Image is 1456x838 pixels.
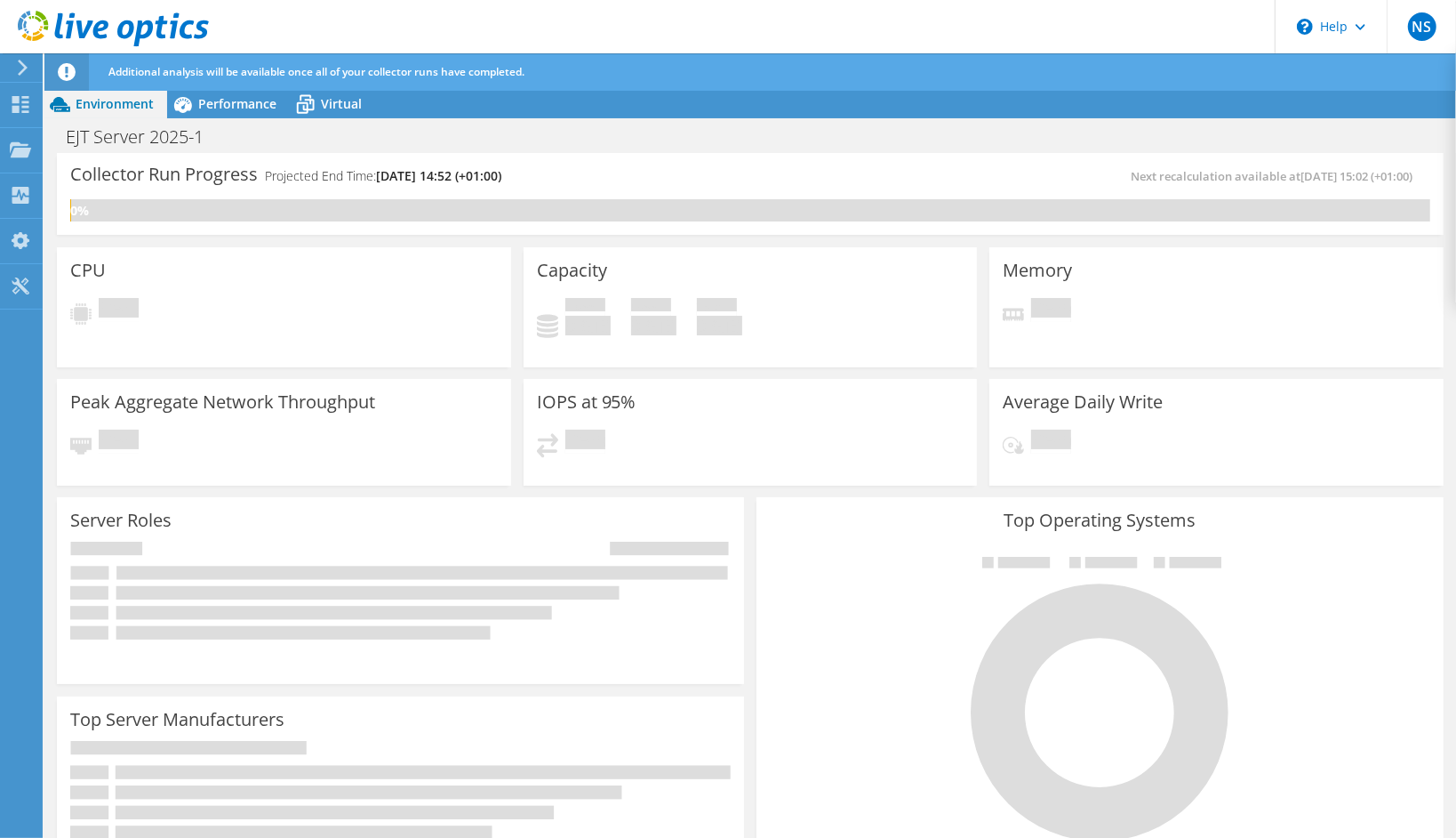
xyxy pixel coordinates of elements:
span: [DATE] 14:52 (+01:00) [376,167,501,184]
span: Virtual [321,95,362,112]
span: Next recalculation available at [1131,168,1421,184]
h3: Peak Aggregate Network Throughput [70,392,375,412]
h4: Projected End Time: [265,166,501,186]
h3: Top Operating Systems [770,511,1430,530]
span: [DATE] 15:02 (+01:00) [1300,168,1412,184]
span: Additional analysis will be available once all of your collector runs have completed. [108,64,524,79]
span: Pending [1031,430,1071,454]
h4: 0 GiB [565,316,611,335]
h3: IOPS at 95% [537,392,636,412]
h3: CPU [70,261,106,280]
h3: Server Roles [70,511,172,530]
span: Pending [1031,298,1071,322]
h4: 0 GiB [631,316,676,335]
h3: Capacity [537,261,607,280]
span: Pending [99,298,139,322]
span: Pending [565,430,605,454]
svg: \n [1297,19,1313,35]
span: NS [1408,12,1436,41]
h3: Memory [1003,261,1072,280]
h3: Average Daily Write [1003,392,1163,412]
h4: 0 GiB [697,316,742,335]
span: Performance [198,95,276,112]
span: Free [631,298,671,316]
span: Total [697,298,737,316]
h3: Top Server Manufacturers [70,710,284,729]
span: Used [565,298,605,316]
span: Environment [76,95,154,112]
h1: EJT Server 2025-1 [58,127,231,147]
span: Pending [99,430,139,454]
